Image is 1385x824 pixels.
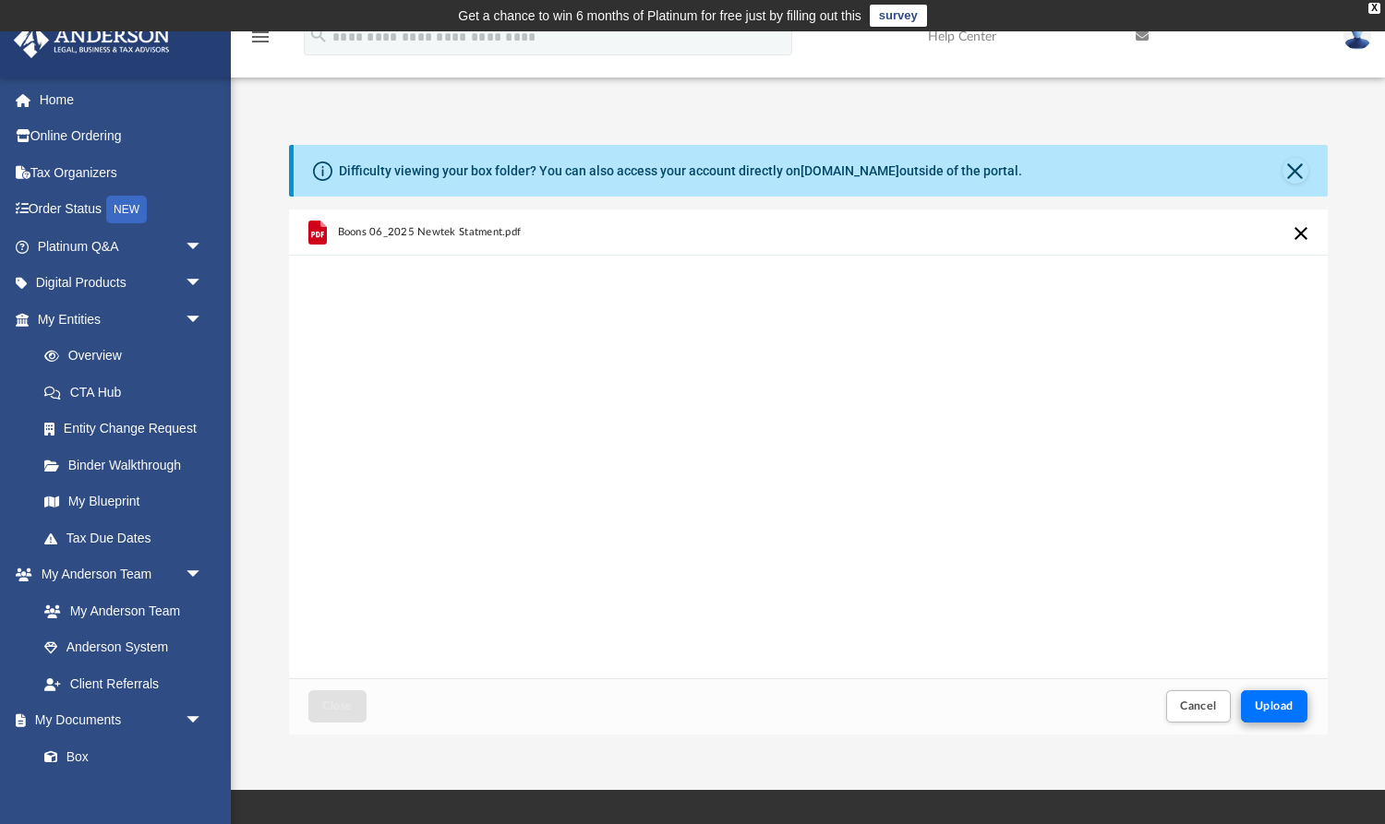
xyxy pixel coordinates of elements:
span: Boons 06_2025 Newtek Statment.pdf [337,226,521,238]
span: arrow_drop_down [185,556,222,594]
a: Box [26,738,212,775]
a: Online Ordering [13,118,231,155]
a: menu [249,35,271,48]
button: Close [308,690,366,722]
a: Anderson System [26,629,222,666]
a: Order StatusNEW [13,191,231,229]
img: Anderson Advisors Platinum Portal [8,22,175,58]
a: My Entitiesarrow_drop_down [13,301,231,338]
button: Close [1283,158,1308,184]
a: My Anderson Teamarrow_drop_down [13,556,222,593]
a: CTA Hub [26,374,231,411]
a: Digital Productsarrow_drop_down [13,265,231,302]
span: arrow_drop_down [185,265,222,303]
span: Upload [1255,700,1294,711]
button: Cancel [1166,690,1231,722]
a: Overview [26,338,231,375]
span: arrow_drop_down [185,301,222,339]
i: menu [249,26,271,48]
a: Client Referrals [26,665,222,702]
a: Tax Organizers [13,154,231,191]
div: Get a chance to win 6 months of Platinum for free just by filling out this [458,5,861,27]
a: Entity Change Request [26,411,231,448]
div: Difficulty viewing your box folder? You can also access your account directly on outside of the p... [339,161,1022,181]
a: Binder Walkthrough [26,447,231,484]
span: arrow_drop_down [185,702,222,740]
div: Upload [289,209,1328,734]
button: Upload [1241,690,1307,722]
a: Home [13,81,231,118]
div: grid [289,209,1328,678]
button: Cancel this upload [1290,222,1312,245]
a: [DOMAIN_NAME] [801,163,899,178]
div: close [1368,3,1380,14]
a: My Documentsarrow_drop_down [13,702,222,739]
a: Platinum Q&Aarrow_drop_down [13,228,231,265]
div: NEW [106,196,147,223]
span: Cancel [1180,700,1217,711]
span: Close [322,700,352,711]
i: search [308,25,329,45]
a: Tax Due Dates [26,519,231,556]
a: My Anderson Team [26,592,212,629]
img: User Pic [1343,23,1371,50]
a: survey [870,5,927,27]
span: arrow_drop_down [185,228,222,266]
a: My Blueprint [26,484,222,520]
